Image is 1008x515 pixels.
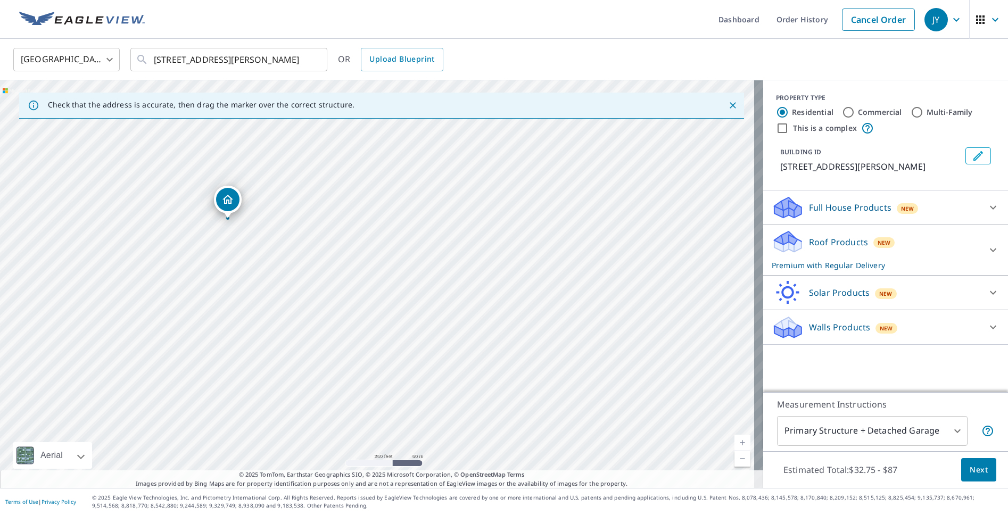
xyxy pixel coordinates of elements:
[858,107,902,118] label: Commercial
[780,147,821,156] p: BUILDING ID
[981,425,994,437] span: Your report will include the primary structure and a detached garage if one exists.
[776,93,995,103] div: PROPERTY TYPE
[37,442,66,469] div: Aerial
[734,451,750,467] a: Current Level 17, Zoom Out
[965,147,991,164] button: Edit building 1
[361,48,443,71] a: Upload Blueprint
[13,442,92,469] div: Aerial
[734,435,750,451] a: Current Level 17, Zoom In
[772,280,999,305] div: Solar ProductsNew
[369,53,434,66] span: Upload Blueprint
[842,9,915,31] a: Cancel Order
[5,499,76,505] p: |
[809,201,891,214] p: Full House Products
[772,260,980,271] p: Premium with Regular Delivery
[338,48,443,71] div: OR
[793,123,857,134] label: This is a complex
[214,186,242,219] div: Dropped pin, building 1, Residential property, 37781 Osterdock Rd Colesburg, IA 52035
[772,314,999,340] div: Walls ProductsNew
[924,8,948,31] div: JY
[775,458,906,481] p: Estimated Total: $32.75 - $87
[927,107,973,118] label: Multi-Family
[901,204,914,213] span: New
[792,107,833,118] label: Residential
[809,286,870,299] p: Solar Products
[772,229,999,271] div: Roof ProductsNewPremium with Regular Delivery
[780,160,961,173] p: [STREET_ADDRESS][PERSON_NAME]
[878,238,891,247] span: New
[772,195,999,220] div: Full House ProductsNew
[777,416,968,446] div: Primary Structure + Detached Garage
[880,324,893,333] span: New
[42,498,76,505] a: Privacy Policy
[726,98,740,112] button: Close
[460,470,505,478] a: OpenStreetMap
[507,470,525,478] a: Terms
[19,12,145,28] img: EV Logo
[970,463,988,477] span: Next
[809,321,870,334] p: Walls Products
[239,470,525,479] span: © 2025 TomTom, Earthstar Geographics SIO, © 2025 Microsoft Corporation, ©
[961,458,996,482] button: Next
[13,45,120,74] div: [GEOGRAPHIC_DATA]
[879,289,893,298] span: New
[5,498,38,505] a: Terms of Use
[777,398,994,411] p: Measurement Instructions
[809,236,868,248] p: Roof Products
[154,45,305,74] input: Search by address or latitude-longitude
[92,494,1003,510] p: © 2025 Eagle View Technologies, Inc. and Pictometry International Corp. All Rights Reserved. Repo...
[48,100,354,110] p: Check that the address is accurate, then drag the marker over the correct structure.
